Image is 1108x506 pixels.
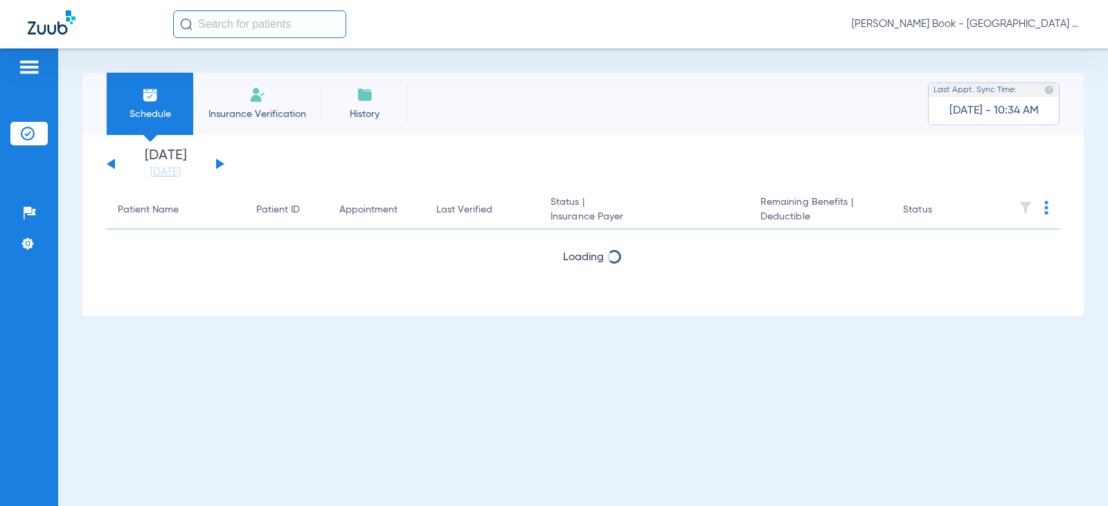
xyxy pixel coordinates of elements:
span: Schedule [117,107,183,121]
img: History [357,87,373,103]
span: Deductible [760,210,881,224]
li: [DATE] [124,149,207,179]
span: [PERSON_NAME] Book - [GEOGRAPHIC_DATA] Dental Care [852,17,1080,31]
div: Patient Name [118,203,234,217]
span: Loading [563,252,604,263]
th: Remaining Benefits | [749,191,892,230]
span: [DATE] - 10:34 AM [949,104,1039,118]
div: Patient ID [256,203,317,217]
span: Last Appt. Sync Time: [933,83,1017,97]
div: Appointment [339,203,397,217]
div: Patient Name [118,203,179,217]
img: group-dot-blue.svg [1044,201,1048,215]
span: Insurance Verification [204,107,311,121]
input: Search for patients [173,10,346,38]
img: Zuub Logo [28,10,75,35]
span: History [332,107,397,121]
div: Last Verified [436,203,492,217]
img: last sync help info [1044,85,1054,95]
img: Search Icon [180,18,193,30]
th: Status | [539,191,749,230]
img: Schedule [142,87,159,103]
div: Appointment [339,203,414,217]
span: Insurance Payer [551,210,738,224]
div: Patient ID [256,203,300,217]
img: Manual Insurance Verification [249,87,266,103]
div: Last Verified [436,203,528,217]
th: Status [892,191,985,230]
a: [DATE] [124,165,207,179]
img: hamburger-icon [18,59,40,75]
img: filter.svg [1019,201,1033,215]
